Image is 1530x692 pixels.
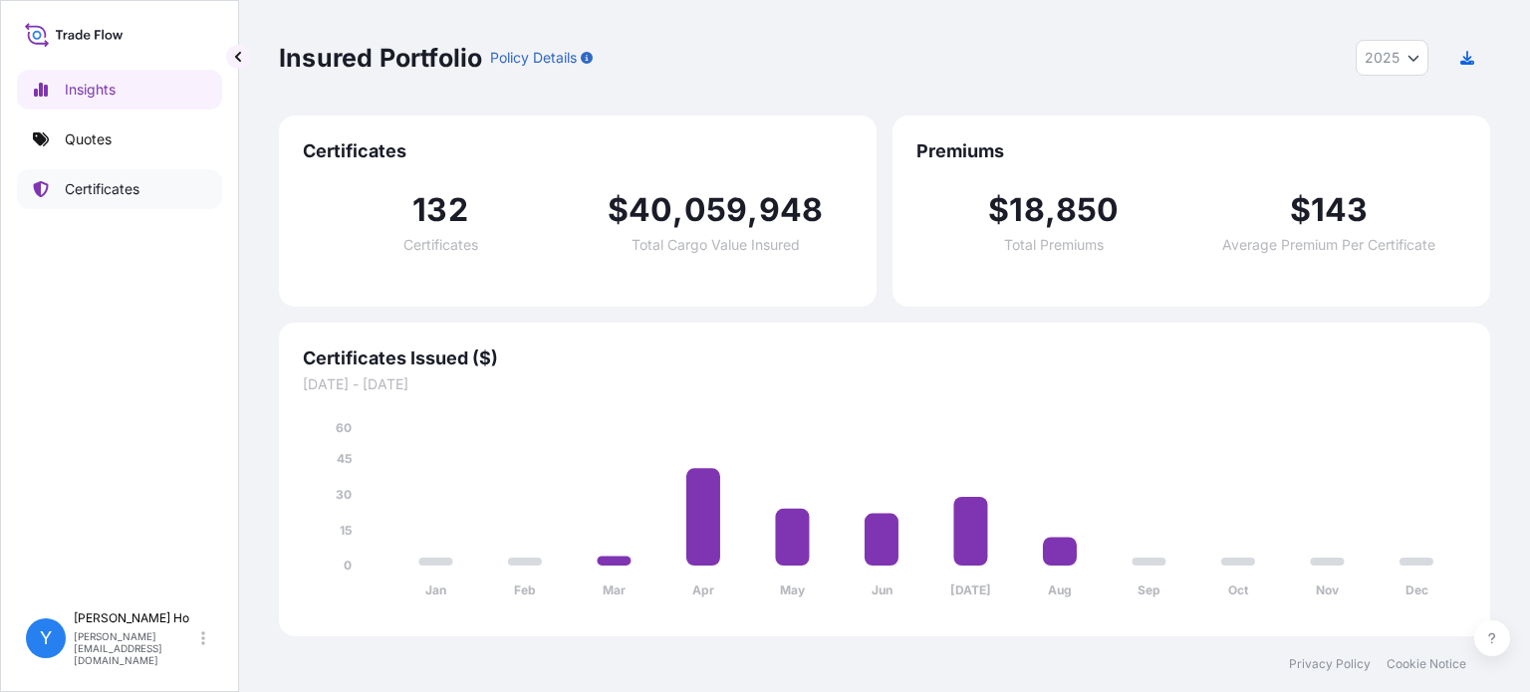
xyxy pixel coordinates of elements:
[1290,194,1311,226] span: $
[412,194,468,226] span: 132
[632,238,800,252] span: Total Cargo Value Insured
[340,523,352,538] tspan: 15
[40,628,52,648] span: Y
[514,582,536,597] tspan: Feb
[1004,238,1104,252] span: Total Premiums
[629,194,672,226] span: 40
[65,80,116,100] p: Insights
[780,582,806,597] tspan: May
[303,139,853,163] span: Certificates
[1222,238,1435,252] span: Average Premium Per Certificate
[1405,582,1428,597] tspan: Dec
[279,42,482,74] p: Insured Portfolio
[950,582,991,597] tspan: [DATE]
[1056,194,1120,226] span: 850
[747,194,758,226] span: ,
[65,129,112,149] p: Quotes
[988,194,1009,226] span: $
[1356,40,1428,76] button: Year Selector
[425,582,446,597] tspan: Jan
[1311,194,1369,226] span: 143
[17,119,222,159] a: Quotes
[490,48,577,68] p: Policy Details
[1365,48,1400,68] span: 2025
[759,194,824,226] span: 948
[303,374,1466,394] span: [DATE] - [DATE]
[74,630,197,666] p: [PERSON_NAME][EMAIL_ADDRESS][DOMAIN_NAME]
[672,194,683,226] span: ,
[65,179,139,199] p: Certificates
[403,238,478,252] span: Certificates
[1009,194,1044,226] span: 18
[603,582,626,597] tspan: Mar
[872,582,892,597] tspan: Jun
[17,169,222,209] a: Certificates
[1316,582,1340,597] tspan: Nov
[1045,194,1056,226] span: ,
[344,558,352,573] tspan: 0
[337,451,352,466] tspan: 45
[1228,582,1249,597] tspan: Oct
[336,420,352,435] tspan: 60
[1289,656,1371,672] a: Privacy Policy
[1048,582,1072,597] tspan: Aug
[303,346,1466,370] span: Certificates Issued ($)
[692,582,714,597] tspan: Apr
[916,139,1466,163] span: Premiums
[336,487,352,502] tspan: 30
[1387,656,1466,672] a: Cookie Notice
[684,194,748,226] span: 059
[74,610,197,626] p: [PERSON_NAME] Ho
[608,194,629,226] span: $
[1138,582,1160,597] tspan: Sep
[17,70,222,110] a: Insights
